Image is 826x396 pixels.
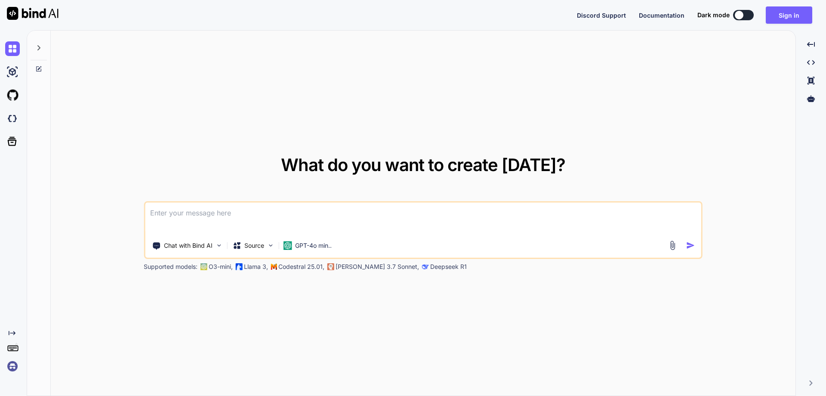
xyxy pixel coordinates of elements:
[267,242,274,249] img: Pick Models
[5,111,20,126] img: darkCloudIdeIcon
[281,154,565,175] span: What do you want to create [DATE]?
[697,11,730,19] span: Dark mode
[639,12,684,19] span: Documentation
[430,262,467,271] p: Deepseek R1
[327,263,334,270] img: claude
[422,263,428,270] img: claude
[271,264,277,270] img: Mistral-AI
[278,262,324,271] p: Codestral 25.01,
[577,11,626,20] button: Discord Support
[639,11,684,20] button: Documentation
[244,241,264,250] p: Source
[5,359,20,374] img: signin
[144,262,197,271] p: Supported models:
[200,263,207,270] img: GPT-4
[336,262,419,271] p: [PERSON_NAME] 3.7 Sonnet,
[5,88,20,103] img: githubLight
[164,241,213,250] p: Chat with Bind AI
[7,7,59,20] img: Bind AI
[295,241,332,250] p: GPT-4o min..
[668,240,678,250] img: attachment
[577,12,626,19] span: Discord Support
[686,241,695,250] img: icon
[5,41,20,56] img: chat
[283,241,292,250] img: GPT-4o mini
[766,6,812,24] button: Sign in
[244,262,268,271] p: Llama 3,
[215,242,222,249] img: Pick Tools
[5,65,20,79] img: ai-studio
[209,262,233,271] p: O3-mini,
[235,263,242,270] img: Llama2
